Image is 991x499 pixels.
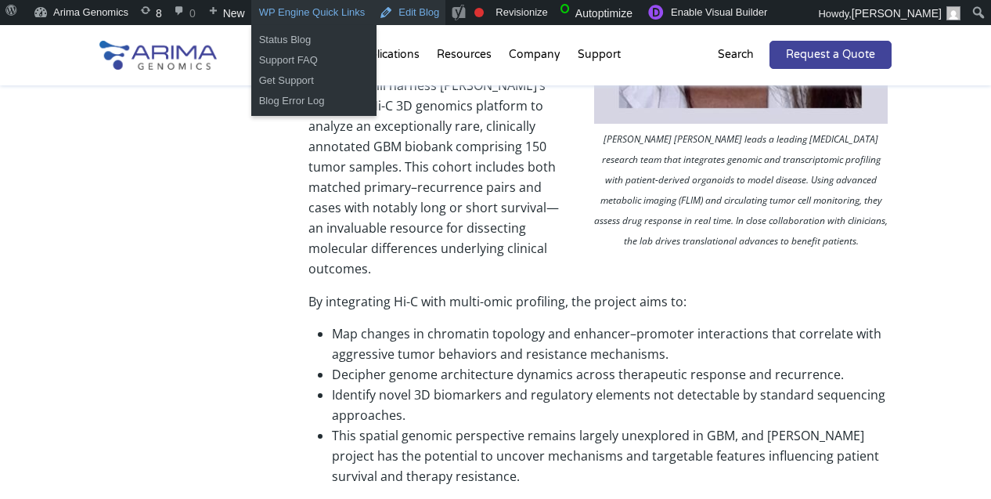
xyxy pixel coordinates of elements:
[769,41,892,69] a: Request a Quote
[332,324,892,364] li: Map changes in chromatin topology and enhancer–promoter interactions that correlate with aggressi...
[474,8,484,17] div: Focus keyphrase not set
[251,71,377,91] a: Get Support
[332,385,892,425] li: Identify novel 3D biomarkers and regulatory elements not detectable by standard sequencing approa...
[590,129,892,255] p: [PERSON_NAME] [PERSON_NAME] leads a leading [MEDICAL_DATA] research team that integrates genomic ...
[251,91,377,111] a: Blog Error Log
[718,45,754,65] p: Search
[332,364,892,385] li: Decipher genome architecture dynamics across therapeutic response and recurrence.
[308,291,892,312] p: By integrating Hi-C with multi-omic profiling, the project aims to:
[852,7,942,20] span: [PERSON_NAME]
[308,75,892,291] p: Her team will harness [PERSON_NAME]’s advanced Hi-C 3D genomics platform to analyze an exceptiona...
[99,41,217,70] img: Arima-Genomics-logo
[251,30,377,50] a: Status Blog
[251,50,377,71] a: Support FAQ
[332,425,892,486] li: This spatial genomic perspective remains largely unexplored in GBM, and [PERSON_NAME] project has...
